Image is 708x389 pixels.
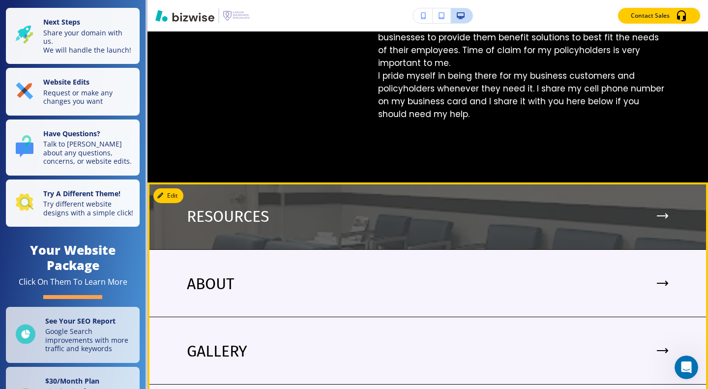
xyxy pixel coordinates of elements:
[6,180,140,227] button: Try A Different Theme!Try different website designs with a simple click!
[19,277,127,287] div: Click On Them To Learn More
[155,10,214,22] img: Bizwise Logo
[6,120,140,176] button: Have Questions?Talk to [PERSON_NAME] about any questions, concerns, or website edits.
[187,207,269,226] p: RESOURCES
[43,89,134,106] p: Request or make any changes you want
[43,140,134,166] p: Talk to [PERSON_NAME] about any questions, concerns, or website edits.
[43,29,134,55] p: Share your domain with us. We will handle the launch!
[43,200,134,217] p: Try different website designs with a simple click!
[45,327,134,353] p: Google Search improvements with more traffic and keywords
[187,274,235,293] p: ABOUT
[631,11,670,20] p: Contact Sales
[6,242,140,273] h4: Your Website Package
[618,8,700,24] button: Contact Sales
[43,129,100,138] strong: Have Questions?
[43,77,89,87] strong: Website Edits
[45,316,116,326] strong: See Your SEO Report
[378,69,669,120] p: I pride myself in being there for my business customers and policyholders whenever they need it. ...
[43,17,80,27] strong: Next Steps
[153,188,183,203] button: Edit
[6,68,140,116] button: Website EditsRequest or make any changes you want
[45,376,99,386] strong: $ 30 /Month Plan
[6,307,140,363] a: See Your SEO ReportGoogle Search improvements with more traffic and keywords
[187,342,247,360] p: GALLERY
[675,356,698,379] iframe: Intercom live chat
[223,11,250,21] img: Your Logo
[43,189,120,198] strong: Try A Different Theme!
[6,8,140,64] button: Next StepsShare your domain with us.We will handle the launch!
